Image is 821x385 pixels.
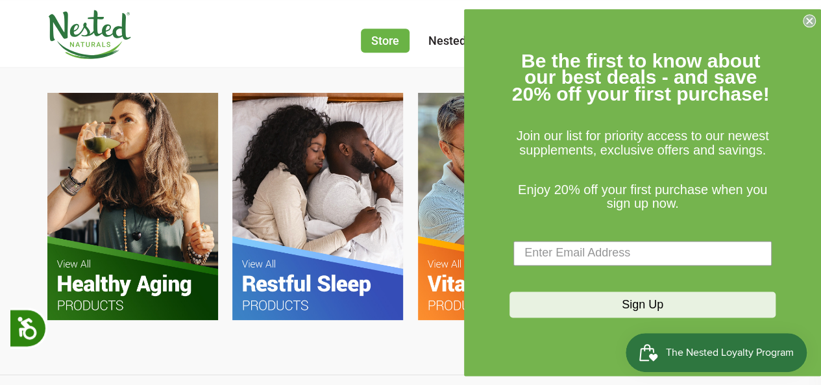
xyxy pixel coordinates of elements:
[803,14,816,27] button: Close dialog
[518,182,767,211] span: Enjoy 20% off your first purchase when you sign up now.
[361,29,410,53] a: Store
[509,292,776,317] button: Sign Up
[513,241,772,266] input: Enter Email Address
[516,129,768,158] span: Join our list for priority access to our newest supplements, exclusive offers and savings.
[626,333,808,372] iframe: Button to open loyalty program pop-up
[47,93,218,319] img: FYS-Healthy-Aging.jpg
[418,93,589,319] img: FYS-Vitality.jpg
[464,9,821,376] div: FLYOUT Form
[512,50,770,105] span: Be the first to know about our best deals - and save 20% off your first purchase!
[232,93,403,319] img: FYS-Restful-Sleep.jpg
[428,34,513,47] a: Nested Rewards
[47,10,132,59] img: Nested Naturals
